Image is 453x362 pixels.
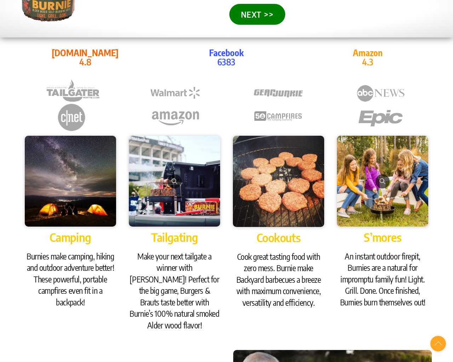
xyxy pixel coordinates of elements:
[162,48,291,67] a: Facebook6383
[353,47,383,58] strong: Amazon
[248,81,308,105] img: gearjunkie
[233,251,324,308] h3: Cook great tasting food with zero mess. Burnie make Backyard barbecues a breeze with maximum conv...
[21,48,149,67] a: [DOMAIN_NAME]4.8
[129,136,220,227] img: burniegrill.com-10-21_16-04-19
[229,9,285,19] a: NEXT >>
[229,4,285,25] button: NEXT >>
[351,105,411,129] img: epic
[52,47,119,58] strong: [DOMAIN_NAME]
[50,230,91,244] span: Camping
[337,136,428,227] img: Burnie Grill – 2021 – Get More Burnie
[145,81,205,105] img: wmt_logo
[46,78,100,102] img: tailgate
[257,230,300,245] span: Cookouts
[151,230,198,244] span: Tailgating
[162,48,291,67] p: 6383
[209,47,244,58] strong: Facebook
[337,251,428,308] h3: An instant outdoor firepit, Burnies are a natural for impromptu family fun! Light. Grill. Done. O...
[145,105,205,129] img: amazon
[364,230,401,244] span: S’mores
[21,48,149,67] p: 4.8
[25,136,116,227] img: burniegrill.com-10-21_16-00-15
[304,48,432,67] p: 4.3
[43,102,103,132] img: cnet
[233,136,324,227] img: burniegrill.com-10-21_16-01-50
[304,48,432,67] a: Amazon4.3
[129,251,220,331] h3: Make your next tailgate a winner with [PERSON_NAME]! Perfect for the big game, Burgers & Brauts t...
[25,251,116,308] h3: Burnies make camping, hiking and outdoor adventure better! These powerful, portable campfires eve...
[351,81,411,105] img: abc-news
[248,105,308,129] img: 50-campfires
